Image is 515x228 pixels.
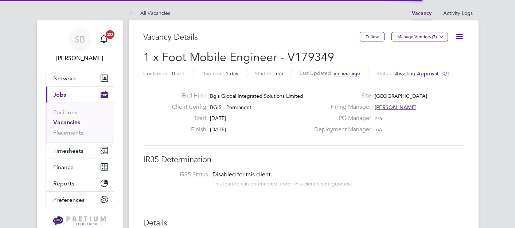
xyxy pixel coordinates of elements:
[106,30,114,39] span: 20
[46,70,114,86] button: Network
[166,103,206,111] label: Client Config
[395,70,450,77] span: Awaiting approval - 0/1
[391,32,448,41] button: Manage Vendors (7)
[53,164,74,171] span: Finance
[375,115,382,121] span: n/a
[53,196,85,203] span: Preferences
[166,115,206,122] label: Start
[129,10,170,16] a: All Vacancies
[376,126,383,133] span: n/a
[53,119,80,126] a: Vacancies
[360,32,385,41] button: Follow
[97,28,111,51] a: 20
[310,126,371,133] label: Deployment Manager
[310,103,371,111] label: Hiring Manager
[46,175,114,191] button: Reports
[212,179,352,187] div: This feature can be enabled under this client's configuration.
[46,103,114,142] div: Jobs
[143,50,334,64] span: 1 x Foot Mobile Engineer - V179349
[53,91,66,98] span: Jobs
[46,192,114,208] button: Preferences
[46,215,114,227] a: Go to home page
[412,10,432,16] a: Vacancy
[53,129,83,136] a: Placements
[276,70,283,77] span: n/a
[210,126,226,133] span: [DATE]
[46,159,114,175] button: Finance
[172,70,185,77] span: 0 of 1
[210,93,303,99] span: Bgis Global Integrated Solutions Limited
[310,92,371,100] label: Site
[46,143,114,159] button: Timesheets
[202,70,221,77] label: Duration
[75,35,85,44] span: SB
[151,171,208,179] label: IR35 Status
[377,70,391,77] label: Status
[53,147,83,154] span: Timesheets
[166,92,206,100] label: End Hirer
[255,70,272,77] label: Start In
[375,104,417,111] span: [PERSON_NAME]
[334,70,360,76] span: an hour ago
[46,54,114,63] span: Sasha Baird
[212,171,272,178] span: Disabled for this client.
[226,70,238,77] span: 1 day
[143,155,464,165] h3: IR35 Determination
[46,28,114,63] a: SB[PERSON_NAME]
[143,70,168,77] label: Confirmed
[210,104,251,111] span: BGIS - Permanent
[53,75,76,82] span: Network
[53,109,77,116] a: Positions
[143,32,360,43] h3: Vacancy Details
[300,70,331,76] label: Last Updated
[53,180,74,187] span: Reports
[310,115,371,122] label: PO Manager
[210,115,226,121] span: [DATE]
[46,87,114,103] button: Jobs
[51,215,108,227] img: pretium-logo-retina.png
[166,126,206,133] label: Finish
[443,10,473,16] a: Activity Logs
[375,93,427,99] span: [GEOGRAPHIC_DATA]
